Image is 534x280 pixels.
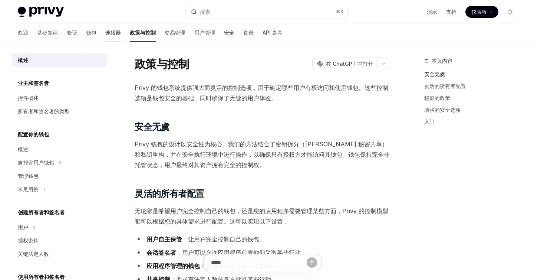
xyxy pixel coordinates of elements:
[18,224,28,230] font: 用户
[146,235,182,243] font: 用户自主保管
[471,9,487,15] font: 仪表板
[18,159,54,166] font: 自托管用户钱包
[340,9,344,14] font: K
[105,29,121,36] font: 连接器
[427,9,437,15] font: 演示
[424,80,522,92] a: 灵活的所有者配置
[86,29,96,36] font: 钱包
[263,29,283,36] font: API 参考
[18,209,65,215] font: 创建所有者和签名者
[211,254,307,271] input: 提问...
[146,249,176,256] font: 会话签名者
[18,57,28,63] font: 概述
[12,169,107,183] a: 管理钱包
[135,188,204,199] font: 灵活的所有者配置
[424,118,435,125] font: 入门
[424,83,466,89] font: 灵活的所有者配置
[194,24,215,42] a: 用户管理
[67,29,77,36] font: 验证
[135,121,169,132] font: 安全无虞
[200,9,214,15] font: 搜索...
[186,5,348,19] button: 搜索...⌘K
[12,221,107,234] button: 用户
[18,7,64,17] img: 灯光标志
[67,24,77,42] a: 验证
[86,24,96,42] a: 钱包
[432,58,452,64] font: 本页内容
[165,29,185,36] font: 交易管理
[243,29,254,36] font: 食谱
[130,29,156,36] font: 政策与控制
[504,6,516,18] button: 切换暗模式
[18,24,28,42] a: 欢迎
[312,58,378,70] button: 在 ChatGPT 中打开
[37,24,58,42] a: 基础知识
[194,29,215,36] font: 用户管理
[135,57,189,71] font: 政策与控制
[18,186,39,192] font: 常见用例
[424,116,522,128] a: 入门
[18,29,28,36] font: 欢迎
[336,9,340,14] font: ⌘
[18,95,39,101] font: 控件概述
[326,61,373,67] font: 在 ChatGPT 中打开
[307,257,317,268] button: 发送消息
[427,8,437,16] a: 演示
[424,107,461,113] font: 增强的安全选项
[12,91,107,105] a: 控件概述
[465,6,498,18] a: 仪表板
[424,104,522,116] a: 增强的安全选项
[424,92,522,104] a: 稳健的政策
[176,249,307,256] font: ：用户可以允许应用程序代表他们采取某些行动。
[18,173,39,179] font: 管理钱包
[130,24,156,42] a: 政策与控制
[12,247,107,261] a: 关键法定人数
[135,84,388,102] font: Privy 的钱包系统提供强大而灵活的控制选项，用于确定哪些用户有权访问和使用钱包。这些控制选项是钱包安全的基础，同时确保了无缝的用户体验。
[224,29,234,36] font: 安全
[165,24,185,42] a: 交易管理
[135,207,388,225] font: 无论您是希望用户完全控制自己的钱包，还是您的应用程序需要管理某些方面，Privy 的控制模型都可以根据您的具体需求进行配置。这可以实现以下设置：
[37,29,58,36] font: 基础知识
[182,235,265,243] font: ：让用户完全控制自己的钱包。
[12,105,107,118] a: 所有者和签名者的类型
[224,24,234,42] a: 安全
[18,108,70,114] font: 所有者和签名者的类型
[263,24,283,42] a: API 参考
[12,183,107,196] button: 常见用例
[18,237,39,244] font: 授权密钥
[243,24,254,42] a: 食谱
[12,156,107,169] button: 自托管用户钱包
[12,53,107,67] a: 概述
[18,274,65,280] font: 使用所有者和签名者
[424,71,445,77] font: 安全无虞
[18,80,49,86] font: 业主和签名者
[105,24,121,42] a: 连接器
[135,140,390,169] font: Privy 钱包的设计以安全性为核心。我们的方法结合了密钥拆分（[PERSON_NAME] 秘密共享）和私钥重构，并在安全执行环境中进行操作，以确保只有授权方才能访问其钱包。钱包保持完全非托管状...
[424,68,522,80] a: 安全无虞
[18,131,49,137] font: 配置你的钱包
[424,95,450,101] font: 稳健的政策
[446,8,456,16] a: 支持
[18,146,28,152] font: 概述
[12,143,107,156] a: 概述
[446,9,456,15] font: 支持
[18,251,49,257] font: 关键法定人数
[12,234,107,247] a: 授权密钥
